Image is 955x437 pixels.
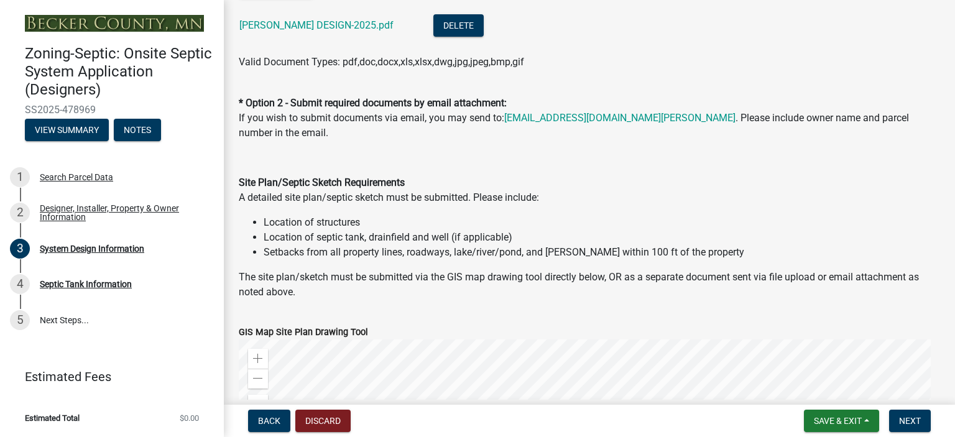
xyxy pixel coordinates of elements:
button: Next [889,410,931,432]
div: Zoom in [248,349,268,369]
wm-modal-confirm: Summary [25,126,109,136]
li: Location of structures [264,215,940,230]
div: 3 [10,239,30,259]
p: The site plan/sketch must be submitted via the GIS map drawing tool directly below, OR as a separ... [239,270,940,300]
strong: Site Plan/Septic Sketch Requirements [239,177,405,188]
img: Becker County, Minnesota [25,15,204,32]
p: A detailed site plan/septic sketch must be submitted. Please include: [239,175,940,205]
span: Back [258,416,280,426]
a: [PERSON_NAME] DESIGN-2025.pdf [239,19,394,31]
div: 4 [10,274,30,294]
div: System Design Information [40,244,144,253]
div: Zoom out [248,369,268,389]
div: Search Parcel Data [40,173,113,182]
span: Valid Document Types: pdf,doc,docx,xls,xlsx,dwg,jpg,jpeg,bmp,gif [239,56,524,68]
button: Back [248,410,290,432]
p: If you wish to submit documents via email, you may send to: . Please include owner name and parce... [239,81,940,140]
div: Designer, Installer, Property & Owner Information [40,204,204,221]
span: SS2025-478969 [25,104,199,116]
h4: Zoning-Septic: Onsite Septic System Application (Designers) [25,45,214,98]
span: Save & Exit [814,416,862,426]
div: Septic Tank Information [40,280,132,288]
strong: * Option 2 - Submit required documents by email attachment: [239,97,507,109]
a: [EMAIL_ADDRESS][DOMAIN_NAME][PERSON_NAME] [504,112,736,124]
wm-modal-confirm: Notes [114,126,161,136]
button: Delete [433,14,484,37]
label: GIS Map Site Plan Drawing Tool [239,328,368,337]
span: Next [899,416,921,426]
button: Save & Exit [804,410,879,432]
div: Find my location [248,395,268,415]
button: Notes [114,119,161,141]
div: 2 [10,203,30,223]
span: $0.00 [180,414,199,422]
li: Setbacks from all property lines, roadways, lake/river/pond, and [PERSON_NAME] within 100 ft of t... [264,245,940,260]
div: 1 [10,167,30,187]
button: View Summary [25,119,109,141]
a: Estimated Fees [10,364,204,389]
wm-modal-confirm: Delete Document [433,20,484,32]
button: Discard [295,410,351,432]
div: 5 [10,310,30,330]
li: Location of septic tank, drainfield and well (if applicable) [264,230,940,245]
span: Estimated Total [25,414,80,422]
